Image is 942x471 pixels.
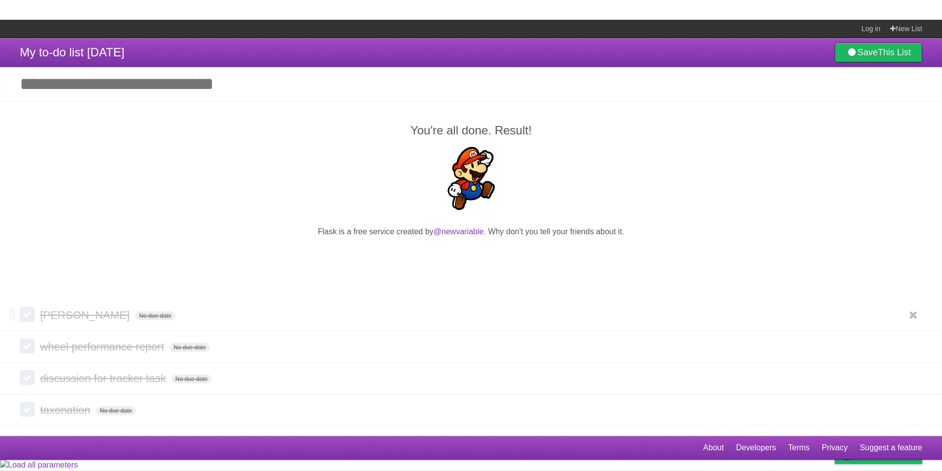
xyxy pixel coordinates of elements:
span: No due date [135,311,175,320]
span: discussion for tracker task [40,372,168,385]
span: [PERSON_NAME] [40,309,132,321]
span: Load all parameters [8,461,78,469]
img: Super Mario [440,147,503,210]
span: My to-do list [DATE] [20,45,125,59]
a: SaveThis List [835,43,922,62]
label: Done [20,307,35,322]
a: Suggest a feature [860,438,922,457]
span: Buy me a coffee [855,446,917,464]
label: Done [20,370,35,385]
label: Done [20,402,35,417]
a: Developers [736,438,776,457]
h2: You're all done. Result! [20,122,922,139]
p: Flask is a free service created by . Why don't you tell your friends about it. [20,226,922,238]
a: About [703,438,724,457]
b: This List [878,47,911,57]
a: Log in [861,20,880,38]
span: No due date [172,375,212,384]
label: Done [20,339,35,353]
span: taxonation [40,404,93,416]
a: Privacy [822,438,848,457]
a: Terms [788,438,810,457]
a: New List [890,20,922,38]
span: No due date [170,343,210,352]
span: No due date [96,406,136,415]
a: @newvariable [434,227,484,236]
span: wheel performance report [40,341,167,353]
iframe: X Post Button [453,250,489,264]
